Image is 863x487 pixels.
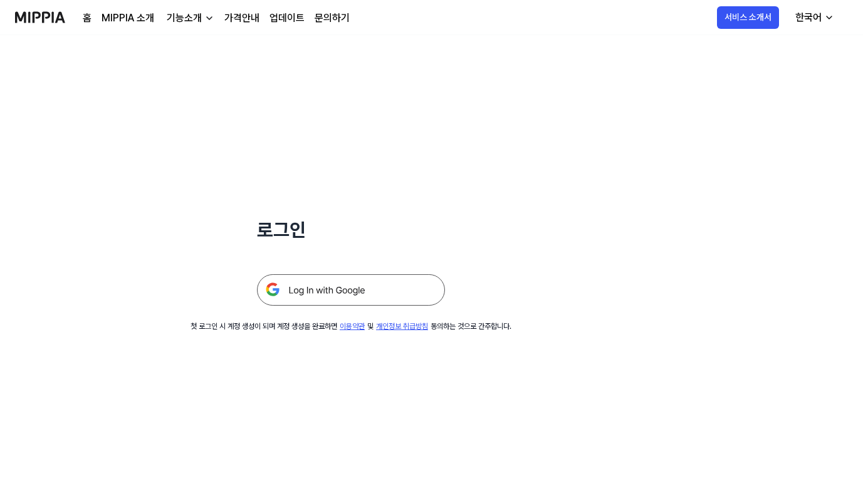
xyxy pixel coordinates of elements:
button: 서비스 소개서 [717,6,779,29]
a: 개인정보 취급방침 [376,322,428,331]
a: 이용약관 [340,322,365,331]
a: MIPPIA 소개 [102,11,154,26]
div: 기능소개 [164,11,204,26]
img: down [204,13,214,23]
button: 한국어 [785,5,842,30]
a: 가격안내 [224,11,259,26]
a: 문의하기 [315,11,350,26]
a: 업데이트 [269,11,305,26]
img: 구글 로그인 버튼 [257,274,445,306]
a: 홈 [83,11,92,26]
h1: 로그인 [257,216,445,244]
div: 첫 로그인 시 계정 생성이 되며 계정 생성을 완료하면 및 동의하는 것으로 간주합니다. [191,321,511,332]
button: 기능소개 [164,11,214,26]
div: 한국어 [793,10,824,25]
